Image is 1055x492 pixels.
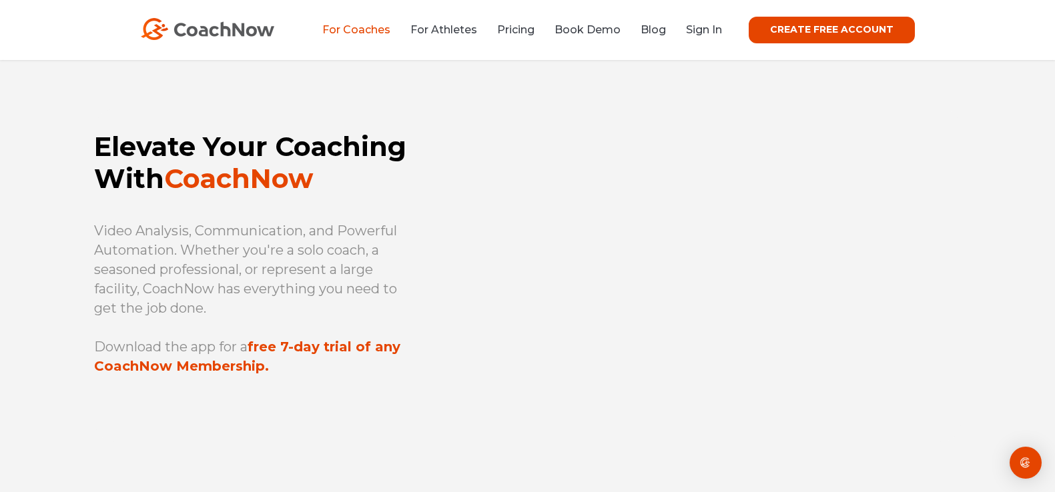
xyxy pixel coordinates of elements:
[476,134,962,411] iframe: YouTube video player
[322,23,390,36] a: For Coaches
[94,395,261,431] iframe: Embedded CTA
[497,23,535,36] a: Pricing
[94,337,422,376] p: Download the app for a
[94,221,422,318] p: Video Analysis, Communication, and Powerful Automation. Whether you're a solo coach, a seasoned p...
[641,23,666,36] a: Blog
[686,23,722,36] a: Sign In
[141,18,274,40] img: CoachNow Logo
[94,339,400,374] strong: free 7-day trial of any CoachNow Membership.
[410,23,477,36] a: For Athletes
[1010,447,1042,479] div: Open Intercom Messenger
[749,17,915,43] a: CREATE FREE ACCOUNT
[555,23,621,36] a: Book Demo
